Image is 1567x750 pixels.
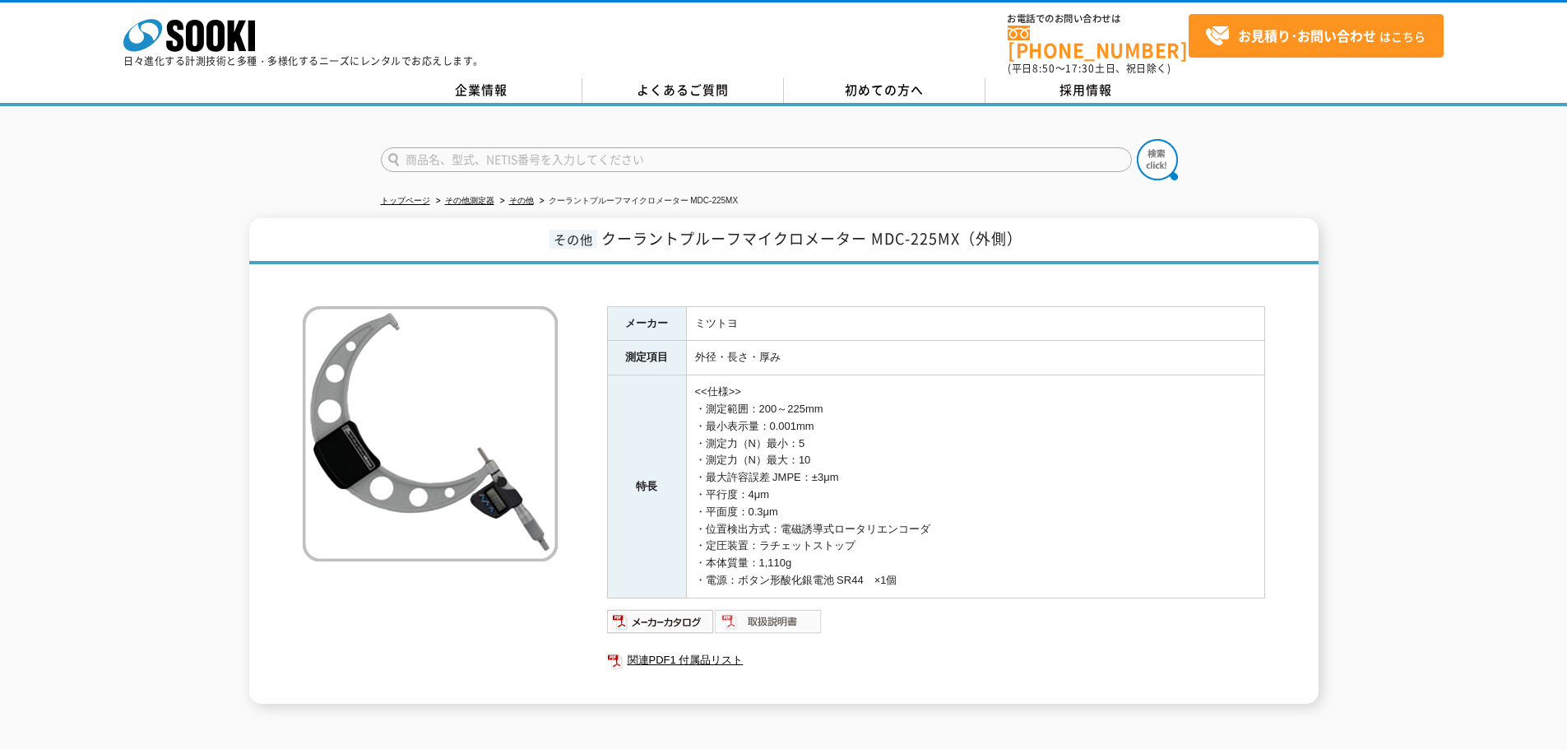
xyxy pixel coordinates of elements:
a: [PHONE_NUMBER] [1008,26,1189,59]
a: 関連PDF1 付属品リスト [607,650,1265,671]
a: 企業情報 [381,78,582,103]
a: トップページ [381,196,430,205]
span: 初めての方へ [845,81,924,99]
a: 採用情報 [985,78,1187,103]
img: 取扱説明書 [715,608,823,635]
th: 特長 [607,375,686,599]
input: 商品名、型式、NETIS番号を入力してください [381,147,1132,172]
span: はこちら [1205,24,1426,49]
td: 外径・長さ・厚み [686,341,1264,375]
span: 8:50 [1032,61,1055,76]
span: (平日 ～ 土日、祝日除く) [1008,61,1171,76]
img: クーラントプルーフマイクロメーター MDC-225MX [303,306,558,561]
span: その他 [549,230,597,249]
a: その他測定器 [445,196,494,205]
span: 17:30 [1065,61,1095,76]
th: 測定項目 [607,341,686,375]
a: 初めての方へ [784,78,985,103]
li: クーラントプルーフマイクロメーター MDC-225MX [536,193,739,210]
span: クーラントプルーフマイクロメーター MDC-225MX（外側） [601,227,1022,249]
a: よくあるご質問 [582,78,784,103]
img: メーカーカタログ [607,608,715,635]
span: お電話でのお問い合わせは [1008,14,1189,24]
a: その他 [509,196,534,205]
p: 日々進化する計測技術と多種・多様化するニーズにレンタルでお応えします。 [123,56,484,66]
a: メーカーカタログ [607,619,715,631]
td: <<仕様>> ・測定範囲：200～225mm ・最小表示量：0.001mm ・測定力（N）最小：5 ・測定力（N）最大：10 ・最大許容誤差 JMPE：±3μm ・平行度：4μm ・平面度：0.... [686,375,1264,599]
strong: お見積り･お問い合わせ [1238,26,1376,45]
img: btn_search.png [1137,139,1178,180]
td: ミツトヨ [686,306,1264,341]
a: 取扱説明書 [715,619,823,631]
a: お見積り･お問い合わせはこちら [1189,14,1444,58]
th: メーカー [607,306,686,341]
